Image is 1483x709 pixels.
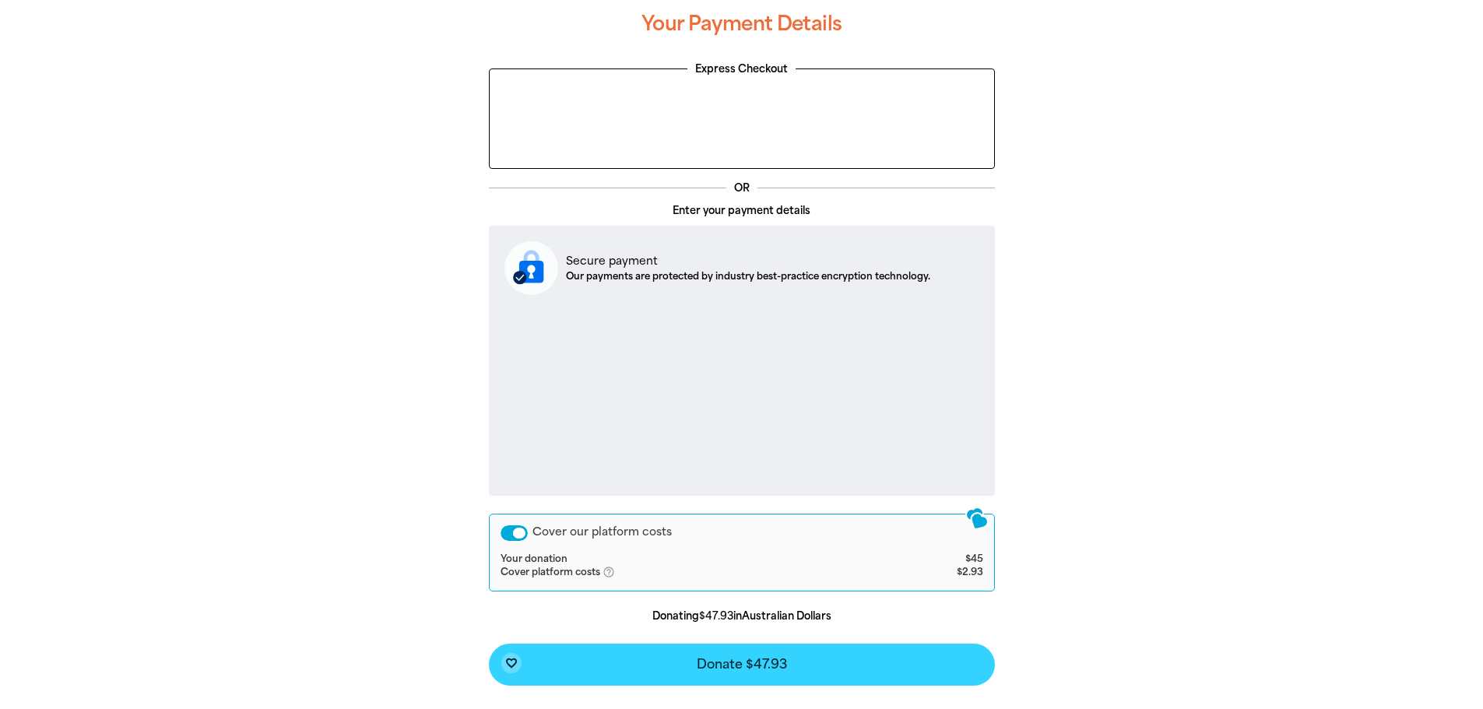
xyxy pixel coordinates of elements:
[501,307,982,483] iframe: Secure payment input frame
[893,553,982,566] td: $45
[726,181,757,196] p: OR
[497,77,986,110] iframe: Secure payment button frame
[501,553,894,566] td: Your donation
[697,658,787,671] span: Donate $47.93
[566,253,930,269] p: Secure payment
[699,610,733,622] b: $47.93
[501,525,528,541] button: Cover our platform costs
[501,566,894,580] td: Cover platform costs
[566,269,930,283] p: Our payments are protected by industry best-practice encryption technology.
[489,644,995,686] button: favorite_borderDonate $47.93
[489,203,995,219] p: Enter your payment details
[603,566,627,578] i: help_outlined
[497,116,986,159] iframe: PayPal-paypal
[687,61,796,77] legend: Express Checkout
[505,657,518,669] i: favorite_border
[893,566,982,580] td: $2.93
[489,609,995,624] p: Donating in Australian Dollars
